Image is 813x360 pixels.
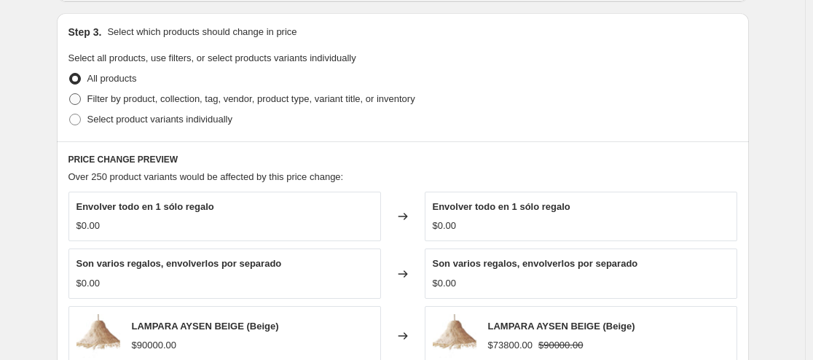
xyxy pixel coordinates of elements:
[76,314,120,358] img: 1606843816348_80x.jpeg
[87,93,415,104] span: Filter by product, collection, tag, vendor, product type, variant title, or inventory
[87,73,137,84] span: All products
[132,338,176,353] div: $90000.00
[68,52,356,63] span: Select all products, use filters, or select products variants individually
[68,171,344,182] span: Over 250 product variants would be affected by this price change:
[107,25,296,39] p: Select which products should change in price
[87,114,232,125] span: Select product variants individually
[433,276,457,291] div: $0.00
[433,258,638,269] span: Son varios regalos, envolverlos por separado
[433,219,457,233] div: $0.00
[76,276,101,291] div: $0.00
[433,314,476,358] img: 1606843816348_80x.jpeg
[433,201,570,212] span: Envolver todo en 1 sólo regalo
[132,321,279,332] span: LAMPARA AYSEN BEIGE (Beige)
[488,338,533,353] div: $73800.00
[76,258,282,269] span: Son varios regalos, envolverlos por separado
[68,25,102,39] h2: Step 3.
[76,201,214,212] span: Envolver todo en 1 sólo regalo
[68,154,737,165] h6: PRICE CHANGE PREVIEW
[538,338,583,353] strike: $90000.00
[488,321,635,332] span: LAMPARA AYSEN BEIGE (Beige)
[76,219,101,233] div: $0.00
